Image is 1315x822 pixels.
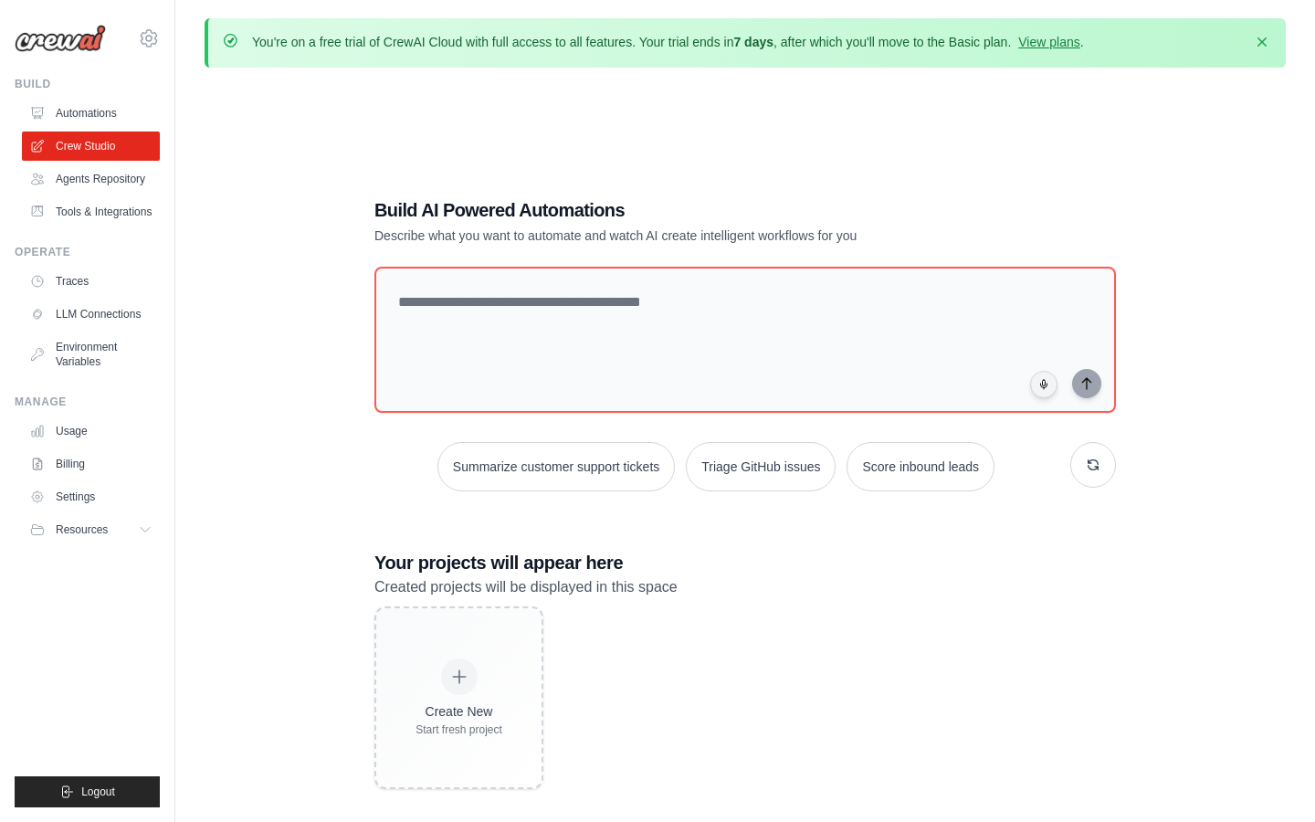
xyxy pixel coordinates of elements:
div: Build [15,77,160,91]
p: You're on a free trial of CrewAI Cloud with full access to all features. Your trial ends in , aft... [252,33,1084,51]
a: Automations [22,99,160,128]
a: Agents Repository [22,164,160,194]
a: Traces [22,267,160,296]
h1: Build AI Powered Automations [374,197,988,223]
a: View plans [1018,35,1079,49]
h3: Your projects will appear here [374,550,1116,575]
a: Crew Studio [22,132,160,161]
div: Operate [15,245,160,259]
button: Get new suggestions [1070,442,1116,488]
a: Settings [22,482,160,511]
p: Describe what you want to automate and watch AI create intelligent workflows for you [374,227,988,245]
span: Logout [81,785,115,799]
button: Triage GitHub issues [686,442,836,491]
button: Logout [15,776,160,807]
p: Created projects will be displayed in this space [374,575,1116,599]
a: Tools & Integrations [22,197,160,227]
button: Score inbound leads [847,442,994,491]
a: Billing [22,449,160,479]
strong: 7 days [733,35,773,49]
div: Manage [15,395,160,409]
div: Start fresh project [416,722,502,737]
a: Environment Variables [22,332,160,376]
span: Resources [56,522,108,537]
button: Resources [22,515,160,544]
a: Usage [22,416,160,446]
button: Click to speak your automation idea [1030,371,1057,398]
img: Logo [15,25,106,52]
div: Create New [416,702,502,721]
a: LLM Connections [22,300,160,329]
button: Summarize customer support tickets [437,442,675,491]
